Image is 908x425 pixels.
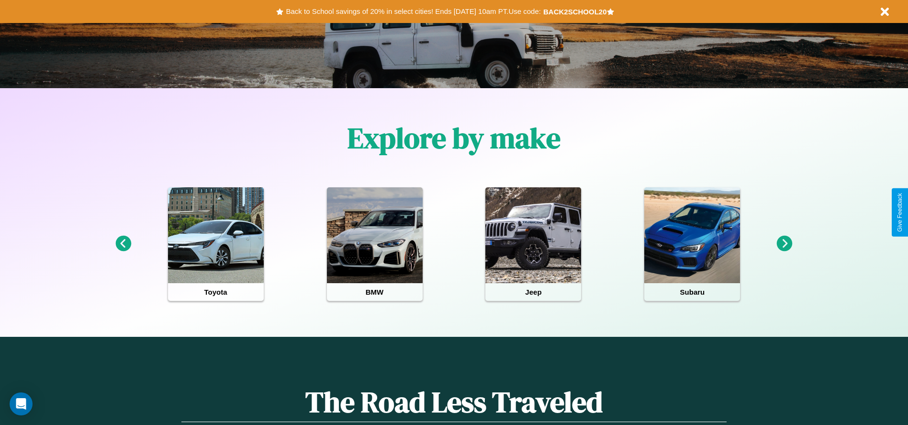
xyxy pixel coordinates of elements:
[327,283,423,301] h4: BMW
[543,8,607,16] b: BACK2SCHOOL20
[10,392,33,415] div: Open Intercom Messenger
[644,283,740,301] h4: Subaru
[181,382,726,422] h1: The Road Less Traveled
[283,5,543,18] button: Back to School savings of 20% in select cities! Ends [DATE] 10am PT.Use code:
[348,118,560,158] h1: Explore by make
[897,193,903,232] div: Give Feedback
[168,283,264,301] h4: Toyota
[485,283,581,301] h4: Jeep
